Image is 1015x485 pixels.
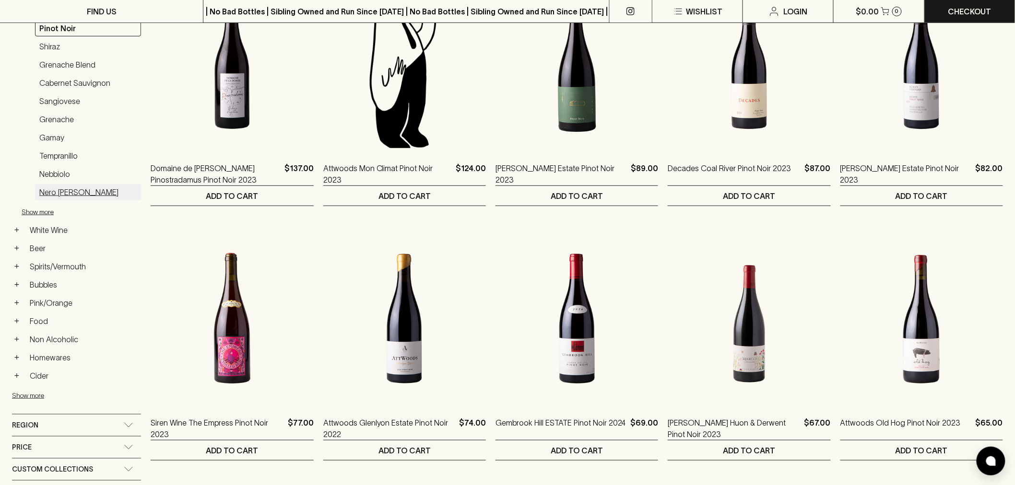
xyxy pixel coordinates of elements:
[25,240,141,256] a: Beer
[35,38,141,55] a: Shiraz
[686,6,722,17] p: Wishlist
[459,417,486,440] p: $74.00
[22,202,147,222] button: Show more
[12,262,22,271] button: +
[25,258,141,275] a: Spirits/Vermouth
[631,162,658,185] p: $89.00
[151,186,313,206] button: ADD TO CART
[12,225,22,235] button: +
[35,93,141,109] a: Sangiovese
[496,235,658,403] img: Gembrook Hill ESTATE Pinot Noir 2024
[206,190,259,202] p: ADD TO CART
[12,280,22,289] button: +
[12,415,141,436] div: Region
[630,417,658,440] p: $69.00
[12,353,22,362] button: +
[87,6,117,17] p: FIND US
[668,417,800,440] a: [PERSON_NAME] Huon & Derwent Pinot Noir 2023
[25,222,141,238] a: White Wine
[151,440,313,460] button: ADD TO CART
[12,316,22,326] button: +
[668,235,830,403] img: Marco Lubiana Huon & Derwent Pinot Noir 2023
[378,445,431,456] p: ADD TO CART
[12,243,22,253] button: +
[12,371,22,381] button: +
[840,235,1003,403] img: Attwoods Old Hog Pinot Noir 2023
[288,417,314,440] p: $77.00
[840,417,961,440] a: Attwoods Old Hog Pinot Noir 2023
[35,166,141,182] a: Nebbiolo
[12,298,22,308] button: +
[723,445,776,456] p: ADD TO CART
[840,162,972,185] a: [PERSON_NAME] Estate Pinot Noir 2023
[896,445,948,456] p: ADD TO CART
[456,162,486,185] p: $124.00
[25,295,141,311] a: Pink/Orange
[948,6,991,17] p: Checkout
[12,459,141,480] div: Custom Collections
[976,417,1003,440] p: $65.00
[840,186,1003,206] button: ADD TO CART
[323,235,486,403] img: Attwoods Glenlyon Estate Pinot Noir 2022
[151,417,283,440] a: Siren Wine The Empress Pinot Noir 2023
[784,6,808,17] p: Login
[35,148,141,164] a: Tempranillo
[496,162,627,185] a: [PERSON_NAME] Estate Pinot Noir 2023
[986,456,996,466] img: bubble-icon
[896,190,948,202] p: ADD TO CART
[805,162,831,185] p: $87.00
[804,417,831,440] p: $67.00
[895,9,899,14] p: 0
[25,349,141,366] a: Homewares
[551,190,603,202] p: ADD TO CART
[976,162,1003,185] p: $82.00
[151,235,313,403] img: Siren Wine The Empress Pinot Noir 2023
[496,417,626,440] a: Gembrook Hill ESTATE Pinot Noir 2024
[12,419,38,431] span: Region
[25,277,141,293] a: Bubbles
[284,162,314,185] p: $137.00
[12,386,138,405] button: Show more
[35,184,141,200] a: Nero [PERSON_NAME]
[35,20,141,36] a: Pinot Noir
[496,186,658,206] button: ADD TO CART
[668,162,791,185] a: Decades Coal River Pinot Noir 2023
[723,190,776,202] p: ADD TO CART
[551,445,603,456] p: ADD TO CART
[12,463,93,475] span: Custom Collections
[840,440,1003,460] button: ADD TO CART
[25,313,141,329] a: Food
[25,331,141,347] a: Non Alcoholic
[25,368,141,384] a: Cider
[496,440,658,460] button: ADD TO CART
[35,111,141,127] a: Grenache
[12,335,22,344] button: +
[12,437,141,458] div: Price
[378,190,431,202] p: ADD TO CART
[151,162,280,185] a: Domaine de [PERSON_NAME] Pinostradamus Pinot Noir 2023
[12,441,32,453] span: Price
[323,186,486,206] button: ADD TO CART
[35,75,141,91] a: Cabernet Sauvignon
[668,440,830,460] button: ADD TO CART
[668,186,830,206] button: ADD TO CART
[323,162,452,185] a: Attwoods Mon Climat Pinot Noir 2023
[35,129,141,146] a: Gamay
[35,57,141,73] a: Grenache Blend
[323,417,455,440] a: Attwoods Glenlyon Estate Pinot Noir 2022
[206,445,259,456] p: ADD TO CART
[856,6,879,17] p: $0.00
[323,440,486,460] button: ADD TO CART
